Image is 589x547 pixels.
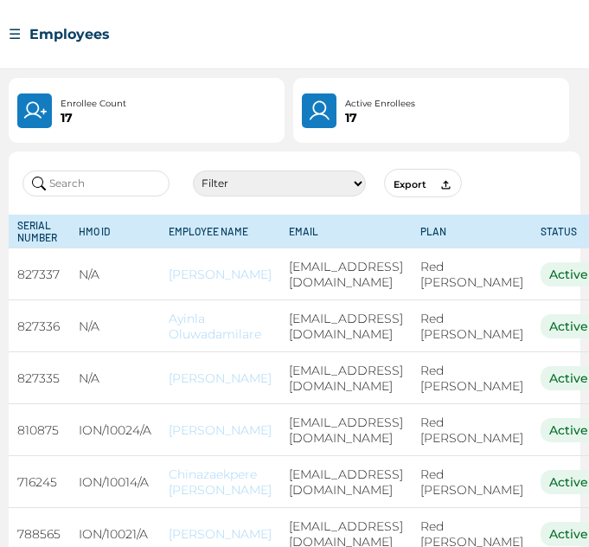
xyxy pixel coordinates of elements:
td: Red [PERSON_NAME] [412,300,532,352]
td: [EMAIL_ADDRESS][DOMAIN_NAME] [280,404,412,456]
td: 827335 [9,352,70,404]
td: [EMAIL_ADDRESS][DOMAIN_NAME] [280,300,412,352]
th: Plan [412,215,532,248]
a: [PERSON_NAME] [169,526,272,542]
h2: Employees [29,26,110,42]
td: Red [PERSON_NAME] [412,352,532,404]
a: Chinazaekpere [PERSON_NAME] [169,467,272,498]
td: N/A [70,248,160,300]
input: Search [22,171,170,196]
td: ION/10014/A [70,456,160,508]
p: 17 [61,111,126,125]
td: 810875 [9,404,70,456]
a: [PERSON_NAME] [169,370,272,386]
td: 716245 [9,456,70,508]
button: Export [384,169,462,197]
th: Serial Number [9,215,70,248]
th: HMO ID [70,215,160,248]
th: Email [280,215,412,248]
td: Red [PERSON_NAME] [412,404,532,456]
th: Employee Name [160,215,280,248]
a: Ayinla Oluwadamilare [169,311,272,342]
a: [PERSON_NAME] [169,422,272,438]
p: Enrollee Count [61,97,126,111]
td: [EMAIL_ADDRESS][DOMAIN_NAME] [280,456,412,508]
a: [PERSON_NAME] [169,267,272,282]
p: 17 [345,111,415,125]
img: UserPlus.219544f25cf47e120833d8d8fc4c9831.svg [22,99,47,123]
td: N/A [70,300,160,352]
td: Red [PERSON_NAME] [412,456,532,508]
td: 827336 [9,300,70,352]
td: [EMAIL_ADDRESS][DOMAIN_NAME] [280,248,412,300]
button: ☰ [9,26,21,42]
td: [EMAIL_ADDRESS][DOMAIN_NAME] [280,352,412,404]
img: User.4b94733241a7e19f64acd675af8f0752.svg [307,99,332,123]
p: Active Enrollees [345,97,415,111]
td: Red [PERSON_NAME] [412,248,532,300]
td: N/A [70,352,160,404]
td: ION/10024/A [70,404,160,456]
td: 827337 [9,248,70,300]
